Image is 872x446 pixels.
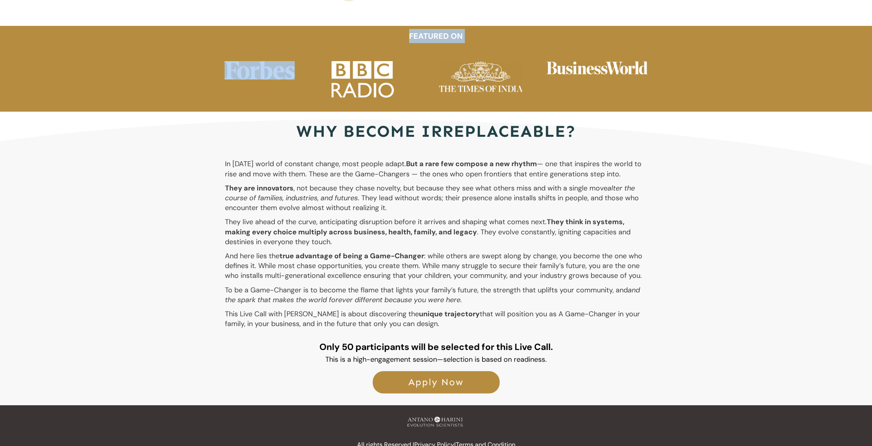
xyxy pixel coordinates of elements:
[225,251,647,285] p: And here lies the : while others are swept along by change, you become the one who defines it. Wh...
[225,183,294,193] strong: They are innovators
[279,251,424,261] strong: true advantage of being a Game-Changer
[225,159,647,183] p: In [DATE] world of constant change, most people adapt. — one that inspires the world to rise and ...
[225,61,295,80] img: forbes
[225,355,647,369] p: This is a high-engagement session—selection is based on readiness.
[439,61,522,92] img: toi
[225,285,640,305] em: and the spark that makes the world forever different because you were here.
[373,371,500,393] a: Apply Now
[225,113,647,143] h2: why become irreplaceable?
[381,377,491,388] span: Apply Now
[419,309,480,319] strong: unique trajectory
[225,285,647,309] p: To be a Game-Changer is to become the flame that lights your family’s future, the strength that u...
[225,183,647,218] p: , not because they chase novelty, but because they see what others miss and with a single move . ...
[225,217,647,251] p: They live ahead of the curve, anticipating disruption before it arrives and shaping what comes ne...
[319,341,553,353] strong: Only 50 participants will be selected for this Live Call.
[332,61,394,98] img: bbc
[399,413,473,431] img: A&H_Ev png
[406,159,537,169] strong: But a rare few compose a new rhythm
[409,31,463,41] strong: FEATURED ON
[225,183,635,203] em: alter the course of families, industries, and futures
[546,61,648,74] img: bw
[225,217,624,236] strong: They think in systems, making every choice multiply across business, health, family, and legacy
[225,309,647,333] p: This Live Call with [PERSON_NAME] is about discovering the that will position you as A Game-Chang...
